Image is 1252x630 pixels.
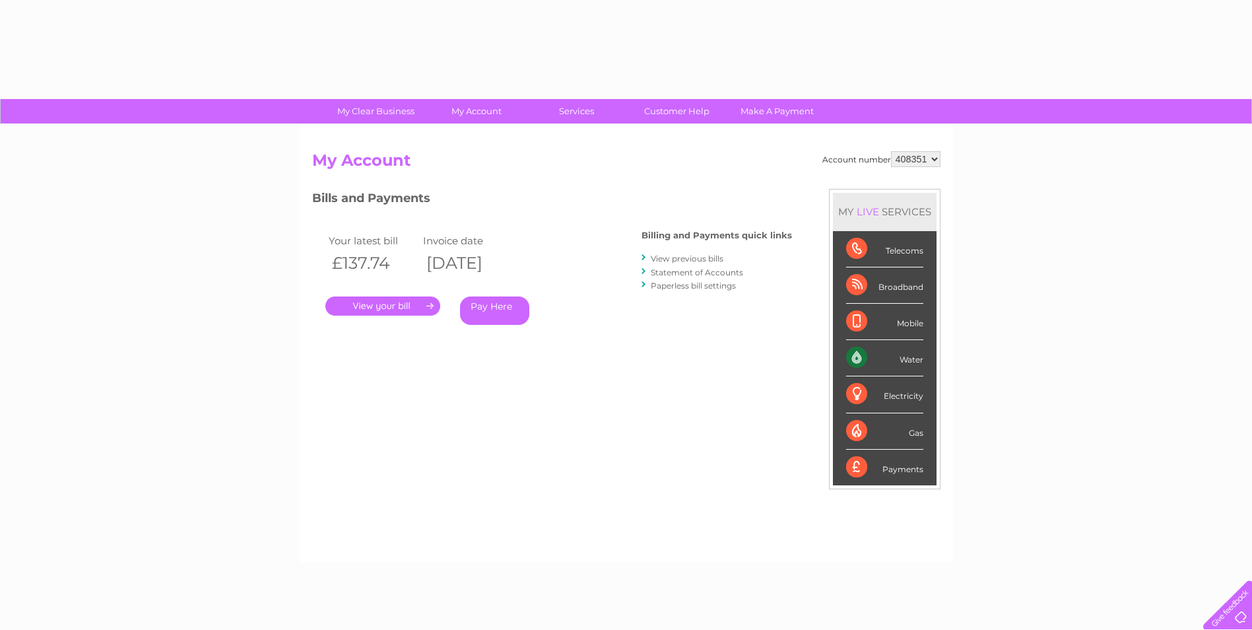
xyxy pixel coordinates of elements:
[854,205,882,218] div: LIVE
[846,304,923,340] div: Mobile
[422,99,531,123] a: My Account
[846,231,923,267] div: Telecoms
[325,232,420,250] td: Your latest bill
[321,99,430,123] a: My Clear Business
[312,151,940,176] h2: My Account
[846,413,923,450] div: Gas
[622,99,731,123] a: Customer Help
[325,297,440,316] a: .
[822,151,940,167] div: Account number
[833,193,937,230] div: MY SERVICES
[325,250,420,277] th: £137.74
[846,376,923,413] div: Electricity
[522,99,631,123] a: Services
[460,297,529,325] a: Pay Here
[846,340,923,376] div: Water
[651,267,743,277] a: Statement of Accounts
[723,99,832,123] a: Make A Payment
[651,281,736,291] a: Paperless bill settings
[642,230,792,240] h4: Billing and Payments quick links
[651,254,723,263] a: View previous bills
[846,267,923,304] div: Broadband
[420,232,515,250] td: Invoice date
[312,189,792,212] h3: Bills and Payments
[846,450,923,485] div: Payments
[420,250,515,277] th: [DATE]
